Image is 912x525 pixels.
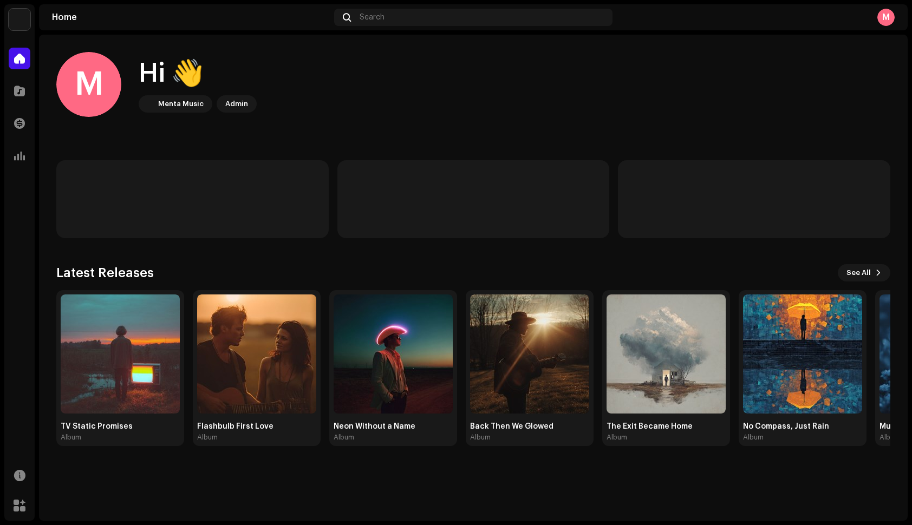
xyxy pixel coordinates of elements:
[334,294,453,414] img: 2ca8f4f5-db5f-48d5-b86c-f383ffc50979
[838,264,890,281] button: See All
[877,9,895,26] div: M
[61,294,180,414] img: ec953633-dfab-42a5-8885-c98b1e89f348
[880,433,900,442] div: Album
[139,56,257,91] div: Hi 👋
[141,97,154,110] img: c1aec8e0-cc53-42f4-96df-0a0a8a61c953
[56,52,121,117] div: M
[9,9,30,30] img: c1aec8e0-cc53-42f4-96df-0a0a8a61c953
[56,264,154,281] h3: Latest Releases
[61,433,81,442] div: Album
[607,294,726,414] img: aa55d0cc-e7c2-4a71-91a6-5bd97d9c2790
[61,422,180,431] div: TV Static Promises
[607,433,627,442] div: Album
[607,422,726,431] div: The Exit Became Home
[52,13,330,22] div: Home
[470,294,589,414] img: ad944912-07f1-475c-8f5a-edd7d76522a0
[846,262,871,284] span: See All
[470,433,491,442] div: Album
[743,433,764,442] div: Album
[743,422,862,431] div: No Compass, Just Rain
[470,422,589,431] div: Back Then We Glowed
[225,97,248,110] div: Admin
[197,294,316,414] img: 6bdc14fc-c5ab-4e5a-bc60-446bc53ad6c4
[360,13,385,22] span: Search
[334,433,354,442] div: Album
[334,422,453,431] div: Neon Without a Name
[197,433,218,442] div: Album
[158,97,204,110] div: Menta Music
[743,294,862,414] img: eb921162-3e3b-4c71-92ac-f7f6988d93a8
[197,422,316,431] div: Flashbulb First Love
